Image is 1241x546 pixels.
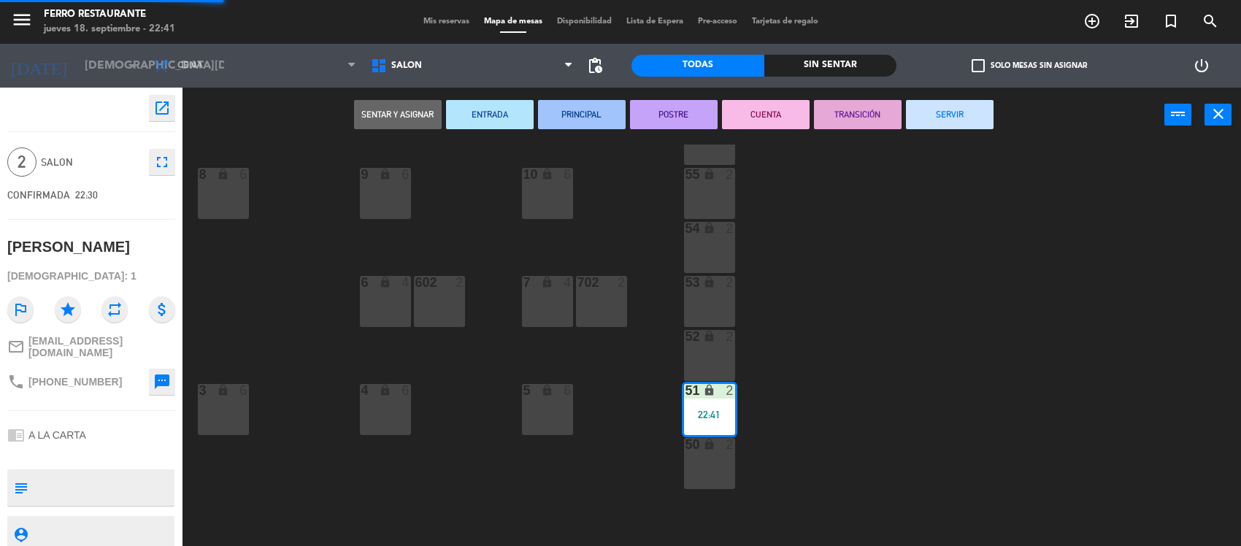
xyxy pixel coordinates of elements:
div: Sin sentar [764,55,897,77]
div: 2 [726,276,734,289]
div: Todas [631,55,764,77]
i: add_circle_outline [1083,12,1101,30]
div: 6 [239,384,248,397]
i: chrome_reader_mode [7,426,25,444]
i: lock [379,384,391,396]
div: 702 [577,276,578,289]
button: open_in_new [149,95,175,121]
div: 50 [685,438,686,451]
button: SERVIR [906,100,994,129]
div: 2 [726,438,734,451]
i: lock [703,222,715,234]
span: Mapa de mesas [477,18,550,26]
button: Sentar y Asignar [354,100,442,129]
div: 5 [523,384,524,397]
div: 10 [523,168,524,181]
i: lock [541,168,553,180]
div: 2 [726,330,734,343]
span: Pre-acceso [691,18,745,26]
div: 4 [361,384,362,397]
i: mail_outline [7,338,25,355]
i: lock [541,384,553,396]
i: attach_money [149,296,175,323]
button: ENTRADA [446,100,534,129]
i: open_in_new [153,99,171,117]
button: close [1204,104,1232,126]
button: power_input [1164,104,1191,126]
button: sms [149,369,175,395]
span: Lista de Espera [619,18,691,26]
div: 9 [361,168,362,181]
i: phone [7,373,25,391]
span: [EMAIL_ADDRESS][DOMAIN_NAME] [28,335,175,358]
i: lock [541,276,553,288]
span: [PHONE_NUMBER] [28,376,122,388]
i: lock [703,276,715,288]
i: power_settings_new [1193,57,1210,74]
i: lock [703,384,715,396]
span: Salón [391,61,422,71]
i: lock [703,330,715,342]
div: 22:41 [684,409,735,420]
span: Tarjetas de regalo [745,18,826,26]
i: repeat [101,296,128,323]
i: exit_to_app [1123,12,1140,30]
label: Solo mesas sin asignar [972,59,1087,72]
i: lock [217,384,229,396]
div: 4 [564,276,572,289]
i: subject [12,480,28,496]
i: power_input [1169,105,1187,123]
div: 6 [564,384,572,397]
div: 54 [685,222,686,235]
div: 602 [415,276,416,289]
span: pending_actions [586,57,604,74]
a: mail_outline[EMAIL_ADDRESS][DOMAIN_NAME] [7,335,175,358]
div: 6 [401,384,410,397]
i: sms [153,373,171,391]
div: 6 [564,168,572,181]
div: 51 [685,384,686,397]
button: menu [11,9,33,36]
button: CUENTA [722,100,810,129]
div: 3 [199,384,200,397]
i: fullscreen [153,153,171,171]
button: fullscreen [149,149,175,175]
i: person_pin [12,526,28,542]
div: 6 [401,168,410,181]
i: turned_in_not [1162,12,1180,30]
span: 2 [7,147,36,177]
div: [PERSON_NAME] [7,235,130,259]
i: lock [379,168,391,180]
div: 53 [685,276,686,289]
span: check_box_outline_blank [972,59,985,72]
span: SALON [41,154,142,171]
i: lock [703,438,715,450]
div: 6 [239,168,248,181]
div: 7 [523,276,524,289]
span: 22:30 [75,189,98,201]
div: [DEMOGRAPHIC_DATA]: 1 [7,264,175,289]
div: Ferro Restaurante [44,7,175,22]
i: close [1210,105,1227,123]
i: star [55,296,81,323]
span: Cena [177,61,203,71]
div: 2 [726,384,734,397]
i: menu [11,9,33,31]
button: PRINCIPAL [538,100,626,129]
i: outlined_flag [7,296,34,323]
div: 4 [401,276,410,289]
span: A LA CARTA [28,429,86,441]
span: CONFIRMADA [7,189,70,201]
i: lock [703,168,715,180]
div: 2 [726,222,734,235]
span: Mis reservas [416,18,477,26]
button: POSTRE [630,100,718,129]
div: 55 [685,168,686,181]
div: 2 [726,168,734,181]
div: 8 [199,168,200,181]
button: TRANSICIÓN [814,100,902,129]
div: 2 [618,276,626,289]
div: 52 [685,330,686,343]
i: search [1202,12,1219,30]
div: 2 [456,276,464,289]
